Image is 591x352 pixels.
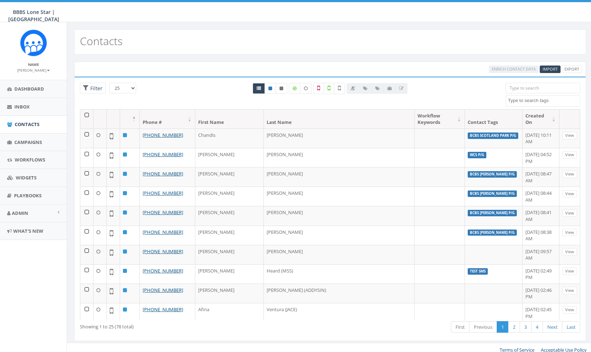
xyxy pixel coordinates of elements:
[506,83,580,93] input: Type to search
[523,226,559,245] td: [DATE] 08:38 AM
[531,321,543,333] a: 4
[562,170,577,178] a: View
[80,35,123,47] h2: Contacts
[264,187,415,206] td: [PERSON_NAME]
[523,245,559,264] td: [DATE] 09:57 AM
[543,66,558,72] span: CSV files only
[523,206,559,225] td: [DATE] 08:41 AM
[276,83,287,94] a: Opted Out
[264,129,415,148] td: [PERSON_NAME]
[13,228,43,234] span: What's New
[562,321,580,333] a: Last
[523,167,559,187] td: [DATE] 08:47 AM
[195,148,264,167] td: [PERSON_NAME]
[264,206,415,225] td: [PERSON_NAME]
[195,264,264,284] td: [PERSON_NAME]
[89,85,103,92] span: Filter
[415,110,465,129] th: Workflow Keywords: activate to sort column ascending
[143,151,183,158] a: [PHONE_NUMBER]
[264,284,415,303] td: [PERSON_NAME] (ADDYSIN)
[264,167,415,187] td: [PERSON_NAME]
[140,110,195,129] th: Phone #: activate to sort column ascending
[143,248,183,255] a: [PHONE_NUMBER]
[14,103,30,110] span: Inbox
[8,9,59,23] span: BBBS Lone Star | [GEOGRAPHIC_DATA]
[80,320,282,330] div: Showing 1 to 25 (78 total)
[264,264,415,284] td: Heard (MSS)
[562,132,577,139] a: View
[15,121,39,127] span: Contacts
[562,151,577,159] a: View
[264,148,415,167] td: [PERSON_NAME]
[508,321,520,333] a: 2
[508,97,580,104] textarea: Search
[468,191,517,197] label: BCBS [PERSON_NAME] P/G
[300,83,311,94] label: Data not Enriched
[195,226,264,245] td: [PERSON_NAME]
[143,132,183,138] a: [PHONE_NUMBER]
[324,83,334,94] label: Validated
[562,209,577,217] a: View
[14,86,44,92] span: Dashboard
[253,83,265,94] a: All contacts
[562,287,577,294] a: View
[523,148,559,167] td: [DATE] 04:52 PM
[143,306,183,313] a: [PHONE_NUMBER]
[562,306,577,314] a: View
[468,230,517,236] label: BCBS [PERSON_NAME] P/G
[16,174,37,181] span: Widgets
[562,190,577,198] a: View
[17,67,50,73] a: [PERSON_NAME]
[543,321,562,333] a: Next
[195,187,264,206] td: [PERSON_NAME]
[143,267,183,274] a: [PHONE_NUMBER]
[17,68,50,73] small: [PERSON_NAME]
[334,83,345,94] label: Not Validated
[313,83,324,94] label: Not a Mobile
[540,66,561,73] a: Import
[289,83,300,94] label: Data Enriched
[28,62,39,67] small: Name
[80,83,106,94] span: Advance Filter
[195,303,264,322] td: Afina
[195,129,264,148] td: Chandis
[523,264,559,284] td: [DATE] 02:49 PM
[15,156,45,163] span: Workflows
[195,110,264,129] th: First Name
[14,192,42,199] span: Playbooks
[195,245,264,264] td: [PERSON_NAME]
[523,110,559,129] th: Created On: activate to sort column ascending
[497,321,509,333] a: 1
[12,210,28,216] span: Admin
[468,268,488,275] label: Test SMS
[195,167,264,187] td: [PERSON_NAME]
[195,284,264,303] td: [PERSON_NAME]
[280,86,283,91] i: This phone number is unsubscribed and has opted-out of all texts.
[562,229,577,236] a: View
[468,132,518,139] label: BCBS Scotland Park P/G
[20,29,47,56] img: Rally_Corp_Icon_1.png
[468,210,517,216] label: BCBS [PERSON_NAME] P/G
[468,152,486,158] label: WCS P/G
[264,245,415,264] td: [PERSON_NAME]
[143,170,183,177] a: [PHONE_NUMBER]
[562,248,577,256] a: View
[523,303,559,322] td: [DATE] 02:45 PM
[195,206,264,225] td: [PERSON_NAME]
[264,226,415,245] td: [PERSON_NAME]
[143,229,183,235] a: [PHONE_NUMBER]
[543,66,558,72] span: Import
[520,321,532,333] a: 3
[465,110,523,129] th: Contact Tags
[562,267,577,275] a: View
[268,86,272,91] i: This phone number is subscribed and will receive texts.
[523,284,559,303] td: [DATE] 02:46 PM
[451,321,470,333] a: First
[264,303,415,322] td: Ventura (JACE)
[264,110,415,129] th: Last Name
[143,209,183,216] a: [PHONE_NUMBER]
[469,321,497,333] a: Previous
[523,129,559,148] td: [DATE] 10:11 AM
[143,190,183,196] a: [PHONE_NUMBER]
[143,287,183,293] a: [PHONE_NUMBER]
